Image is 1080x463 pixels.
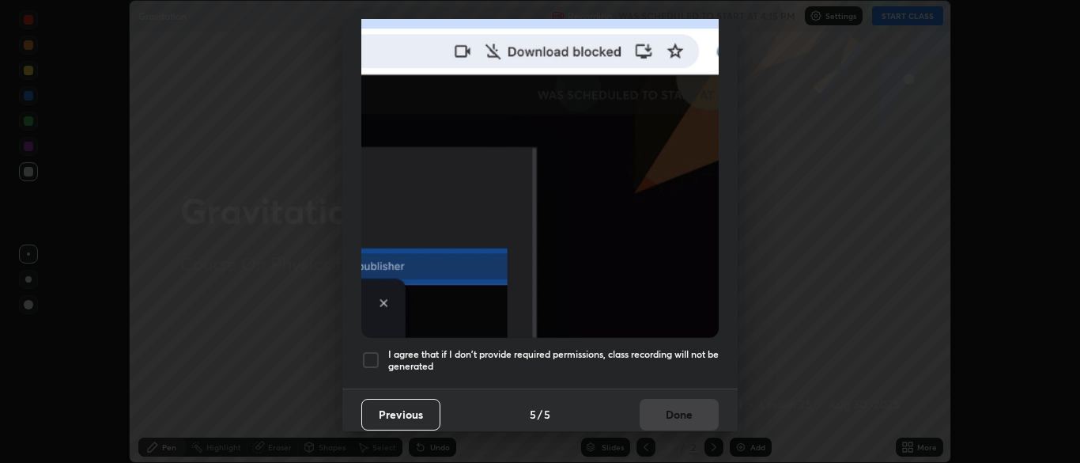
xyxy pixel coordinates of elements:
[388,348,719,373] h5: I agree that if I don't provide required permissions, class recording will not be generated
[530,406,536,423] h4: 5
[361,399,440,431] button: Previous
[538,406,542,423] h4: /
[544,406,550,423] h4: 5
